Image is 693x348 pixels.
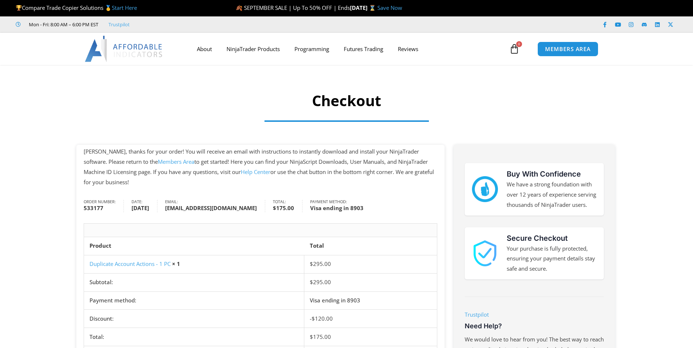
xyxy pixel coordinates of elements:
[84,328,304,346] th: Total:
[537,42,598,57] a: MEMBERS AREA
[132,204,149,212] strong: [DATE]
[310,333,331,340] span: 175.00
[545,46,591,52] span: MEMBERS AREA
[498,38,530,59] a: 0
[190,40,507,57] nav: Menu
[108,20,130,29] a: Trustpilot
[165,204,257,212] strong: [EMAIL_ADDRESS][DOMAIN_NAME]
[507,169,597,179] h3: Buy With Confidence
[273,204,276,212] span: $
[310,278,331,286] span: 295.00
[304,237,437,255] th: Total
[472,176,498,202] img: mark thumbs good 43913 | Affordable Indicators – NinjaTrader
[132,200,157,212] li: Date:
[90,260,171,267] a: Duplicate Account Actions - 1 PC
[310,204,363,212] strong: Visa ending in 8903
[84,273,304,291] th: Subtotal:
[312,315,315,322] span: $
[27,20,98,29] span: Mon - Fri: 8:00 AM – 6:00 PM EST
[16,5,22,11] img: 🏆
[84,291,304,310] th: Payment method:
[336,40,391,57] a: Futures Trading
[142,90,551,111] h1: Checkout
[310,315,312,322] span: -
[350,4,377,11] strong: [DATE] ⌛
[310,333,313,340] span: $
[85,36,163,62] img: LogoAI | Affordable Indicators – NinjaTrader
[472,240,498,266] img: 1000913 | Affordable Indicators – NinjaTrader
[507,244,597,274] p: Your purchase is fully protected, ensuring your payment details stay safe and secure.
[84,309,304,328] th: Discount:
[172,260,180,267] strong: × 1
[273,204,294,212] bdi: 175.00
[465,311,489,318] a: Trustpilot
[465,322,604,330] h3: Need Help?
[190,40,219,57] a: About
[310,278,313,286] span: $
[310,260,313,267] span: $
[304,291,437,310] td: Visa ending in 8903
[112,4,137,11] a: Start Here
[310,260,331,267] bdi: 295.00
[84,147,437,187] p: [PERSON_NAME], thanks for your order! You will receive an email with instructions to instantly do...
[377,4,402,11] a: Save Now
[84,200,124,212] li: Order number:
[312,315,333,322] span: 120.00
[158,158,194,165] a: Members Area
[507,179,597,210] p: We have a strong foundation with over 12 years of experience serving thousands of NinjaTrader users.
[84,237,304,255] th: Product
[16,4,137,11] span: Compare Trade Copier Solutions 🥇
[287,40,336,57] a: Programming
[236,4,350,11] span: 🍂 SEPTEMBER SALE | Up To 50% OFF | Ends
[507,233,597,244] h3: Secure Checkout
[391,40,426,57] a: Reviews
[84,204,116,212] strong: 533177
[219,40,287,57] a: NinjaTrader Products
[241,168,270,175] a: Help Center
[165,200,265,212] li: Email:
[310,200,371,212] li: Payment method:
[516,41,522,47] span: 0
[273,200,302,212] li: Total:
